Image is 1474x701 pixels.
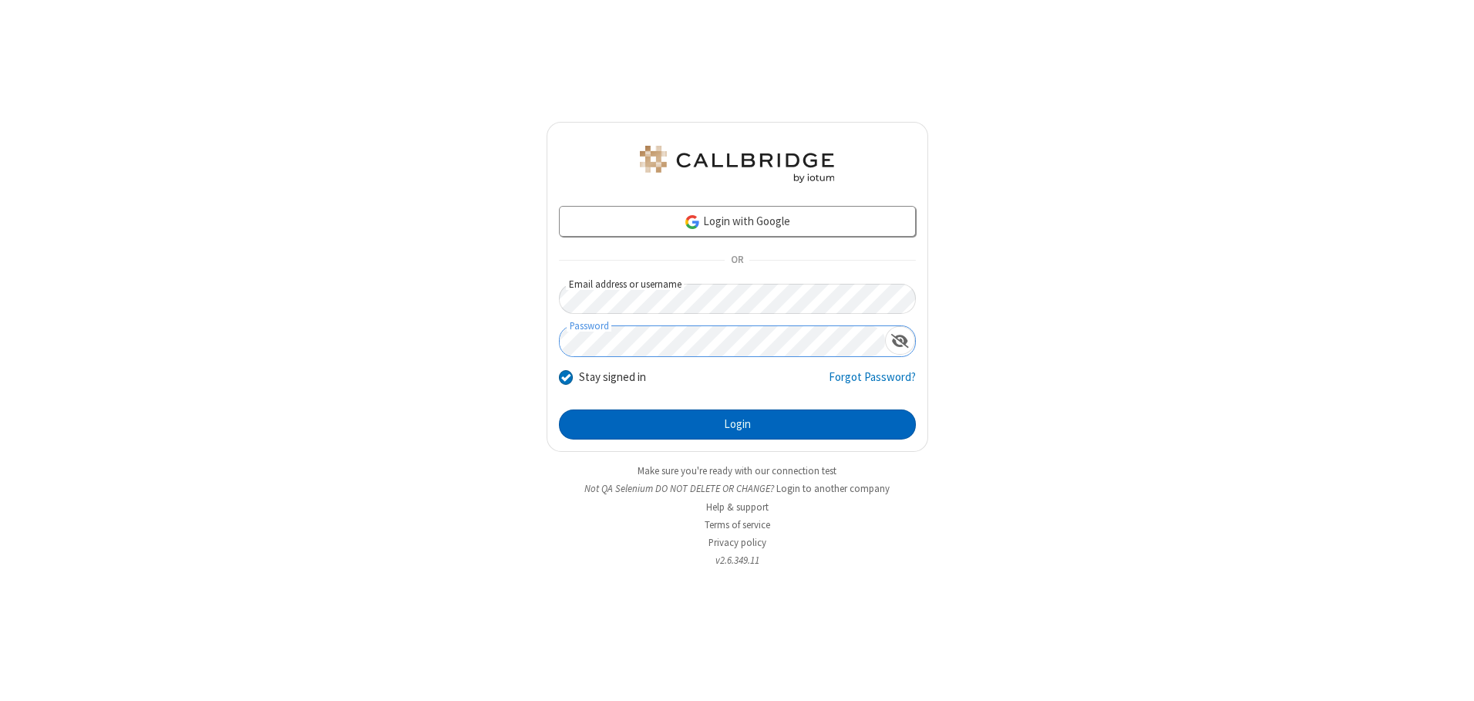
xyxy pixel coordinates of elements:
input: Password [560,326,885,356]
input: Email address or username [559,284,916,314]
div: Show password [885,326,915,355]
img: QA Selenium DO NOT DELETE OR CHANGE [637,146,837,183]
a: Make sure you're ready with our connection test [638,464,836,477]
a: Privacy policy [708,536,766,549]
button: Login [559,409,916,440]
img: google-icon.png [684,214,701,231]
a: Forgot Password? [829,369,916,398]
button: Login to another company [776,481,890,496]
a: Help & support [706,500,769,514]
a: Terms of service [705,518,770,531]
li: v2.6.349.11 [547,553,928,568]
a: Login with Google [559,206,916,237]
span: OR [725,250,749,271]
li: Not QA Selenium DO NOT DELETE OR CHANGE? [547,481,928,496]
label: Stay signed in [579,369,646,386]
